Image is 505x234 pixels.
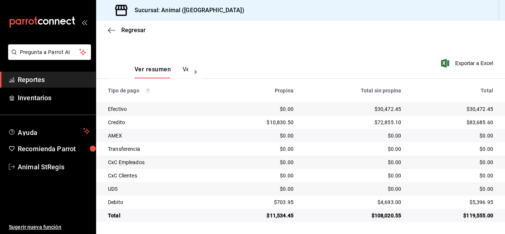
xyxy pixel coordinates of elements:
div: $0.00 [305,172,401,179]
div: $10,830.50 [226,119,294,126]
div: Debito [108,199,214,206]
div: $0.00 [305,159,401,166]
div: $0.00 [305,132,401,139]
div: $5,396.95 [413,199,493,206]
span: Pregunta a Parrot AI [20,48,79,56]
div: $703.95 [226,199,294,206]
div: $0.00 [413,145,493,153]
div: $83,685.60 [413,119,493,126]
span: Regresar [121,27,146,34]
div: $30,472.45 [305,105,401,113]
div: $30,472.45 [413,105,493,113]
div: Total [108,212,214,219]
button: Exportar a Excel [443,59,493,68]
div: $0.00 [226,185,294,193]
div: CxC Clientes [108,172,214,179]
div: Propina [226,88,294,94]
div: Total [413,88,493,94]
button: Pregunta a Parrot AI [8,44,91,60]
span: Reportes [18,75,90,85]
div: $0.00 [226,159,294,166]
div: Efectivo [108,105,214,113]
div: CxC Empleados [108,159,214,166]
div: $0.00 [413,172,493,179]
div: $108,020.55 [305,212,401,219]
div: $119,555.00 [413,212,493,219]
span: Sugerir nueva función [9,223,90,231]
div: $0.00 [413,185,493,193]
div: $0.00 [305,145,401,153]
span: Inventarios [18,93,90,103]
svg: Los pagos realizados con Pay y otras terminales son montos brutos. [145,88,150,93]
div: $4,693.00 [305,199,401,206]
button: Ver pagos [183,66,210,78]
button: open_drawer_menu [81,19,87,25]
span: Ayuda [18,127,80,136]
div: Credito [108,119,214,126]
div: $0.00 [413,132,493,139]
div: $0.00 [413,159,493,166]
h3: Sucursal: Animal ([GEOGRAPHIC_DATA]) [129,6,244,15]
div: Transferencia [108,145,214,153]
button: Regresar [108,27,146,34]
div: UDS [108,185,214,193]
a: Pregunta a Parrot AI [5,54,91,61]
div: Total sin propina [305,88,401,94]
span: Recomienda Parrot [18,144,90,154]
div: $11,534.45 [226,212,294,219]
div: Tipo de pago [108,88,214,94]
div: $0.00 [226,145,294,153]
span: Animal StRegis [18,162,90,172]
div: $0.00 [305,185,401,193]
div: navigation tabs [135,66,188,78]
div: $0.00 [226,132,294,139]
button: Ver resumen [135,66,171,78]
div: $0.00 [226,172,294,179]
div: AMEX [108,132,214,139]
div: $72,855.10 [305,119,401,126]
div: $0.00 [226,105,294,113]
